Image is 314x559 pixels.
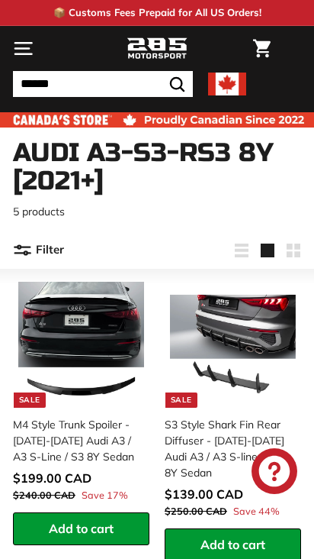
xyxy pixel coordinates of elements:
[127,36,187,62] img: Logo_285_Motorsport_areodynamics_components
[13,512,149,545] button: Add to cart
[14,393,46,408] div: Sale
[233,504,280,519] span: Save 44%
[247,448,302,498] inbox-online-store-chat: Shopify online store chat
[13,71,193,97] input: Search
[13,232,64,269] button: Filter
[200,537,265,552] span: Add to cart
[13,489,75,501] span: $240.00 CAD
[165,505,227,517] span: $250.00 CAD
[49,521,114,536] span: Add to cart
[53,5,261,21] p: 📦 Customs Fees Prepaid for All US Orders!
[245,27,278,70] a: Cart
[82,488,128,502] span: Save 17%
[13,204,301,220] p: 5 products
[165,276,301,528] a: Sale S3 Style Shark Fin Rear Diffuser - [DATE]-[DATE] Audi A3 / A3 S-line / S3 8Y Sedan Save 44%
[13,470,91,486] span: $199.00 CAD
[13,417,140,465] div: M4 Style Trunk Spoiler - [DATE]-[DATE] Audi A3 / A3 S-Line / S3 8Y Sedan
[13,276,149,512] a: Sale M4 Style Trunk Spoiler - [DATE]-[DATE] Audi A3 / A3 S-Line / S3 8Y Sedan Save 17%
[165,486,243,502] span: $139.00 CAD
[13,139,301,196] h1: Audi A3-S3-RS3 8Y [2021+]
[165,393,197,408] div: Sale
[165,417,292,481] div: S3 Style Shark Fin Rear Diffuser - [DATE]-[DATE] Audi A3 / A3 S-line / S3 8Y Sedan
